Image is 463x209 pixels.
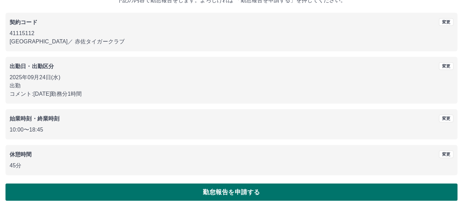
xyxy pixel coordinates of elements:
button: 変更 [439,150,453,158]
p: 45分 [10,161,453,170]
p: 10:00 〜 18:45 [10,126,453,134]
button: 変更 [439,62,453,70]
p: 出勤 [10,82,453,90]
p: 2025年09月24日(水) [10,73,453,82]
b: 休憩時間 [10,151,32,157]
b: 出勤日・出勤区分 [10,63,54,69]
button: 変更 [439,18,453,26]
p: コメント: [DATE]勤務分1時間 [10,90,453,98]
b: 始業時刻・終業時刻 [10,116,59,122]
button: 変更 [439,115,453,122]
p: 41115112 [10,29,453,38]
p: [GEOGRAPHIC_DATA] ／ 赤佐タイガークラブ [10,38,453,46]
button: 勤怠報告を申請する [5,184,458,201]
b: 契約コード [10,19,37,25]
